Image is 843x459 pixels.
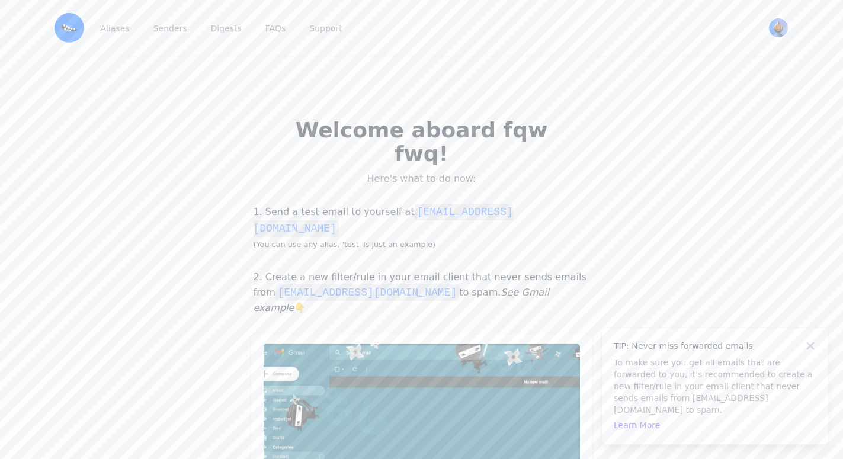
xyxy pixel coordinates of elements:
code: [EMAIL_ADDRESS][DOMAIN_NAME] [275,284,459,301]
img: fqw fwq's Avatar [769,18,788,37]
p: Here's what to do now: [289,173,554,185]
button: User menu [768,17,789,38]
h2: Welcome aboard fqw fwq! [289,118,554,166]
p: To make sure you get all emails that are forwarded to you, it's recommended to create a new filte... [614,357,816,416]
code: [EMAIL_ADDRESS][DOMAIN_NAME] [254,204,513,237]
a: Learn More [614,421,660,430]
img: Email Monster [55,13,84,43]
p: 2. Create a new filter/rule in your email client that never sends emails from to spam. 👇 [251,270,592,315]
small: (You can use any alias, 'test' is just an example) [254,240,436,249]
p: 1. Send a test email to yourself at [251,204,592,251]
h4: TIP: Never miss forwarded emails [614,340,816,352]
i: See Gmail example [254,287,549,313]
